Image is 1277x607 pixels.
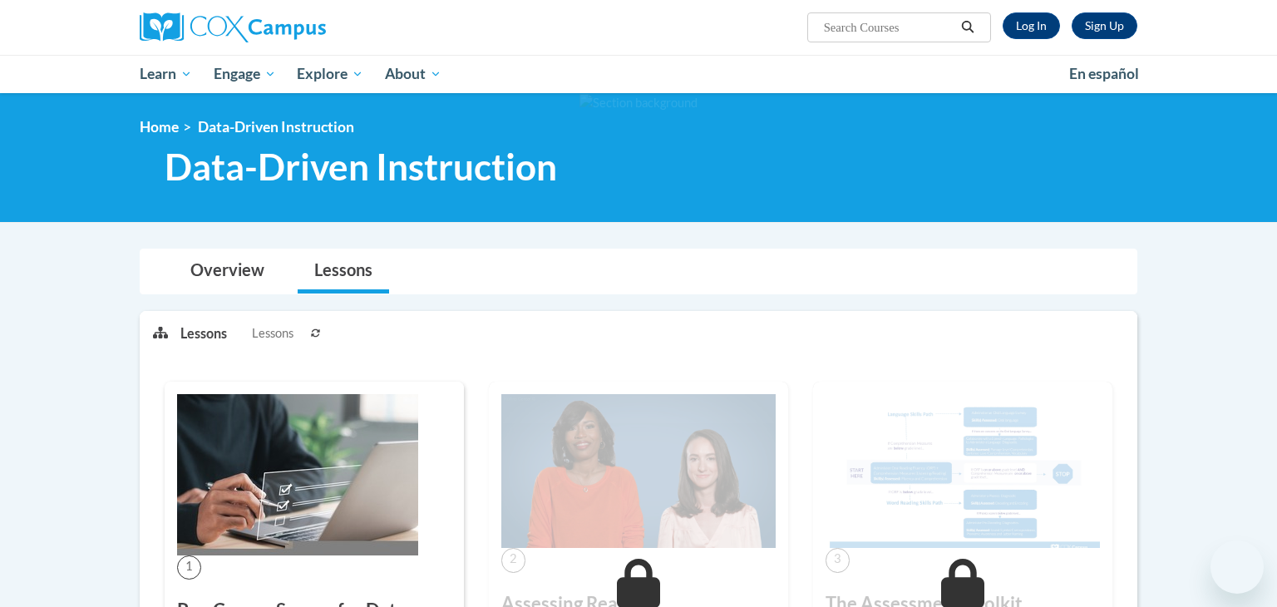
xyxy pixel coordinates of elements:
a: Register [1072,12,1137,39]
span: 1 [177,555,201,580]
a: Lessons [298,249,389,294]
a: Explore [286,55,374,93]
a: About [374,55,452,93]
a: Cox Campus [140,12,456,42]
p: Lessons [180,324,227,343]
span: Lessons [252,324,293,343]
img: Section background [579,94,698,112]
a: Overview [174,249,281,294]
button: Search [955,17,980,37]
a: Home [140,118,179,136]
span: Learn [140,64,192,84]
img: Course Image [826,394,1100,549]
input: Search Courses [822,17,955,37]
a: Learn [129,55,203,93]
span: Engage [214,64,276,84]
img: Course Image [177,394,418,555]
span: En español [1069,65,1139,82]
a: En español [1058,57,1150,91]
a: Engage [203,55,287,93]
img: Course Image [501,394,776,549]
img: Cox Campus [140,12,326,42]
div: Main menu [115,55,1162,93]
a: Log In [1003,12,1060,39]
iframe: Button to launch messaging window [1210,540,1264,594]
span: Data-Driven Instruction [198,118,354,136]
span: Data-Driven Instruction [165,145,557,189]
span: About [385,64,441,84]
span: 2 [501,548,525,572]
span: 3 [826,548,850,572]
span: Explore [297,64,363,84]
